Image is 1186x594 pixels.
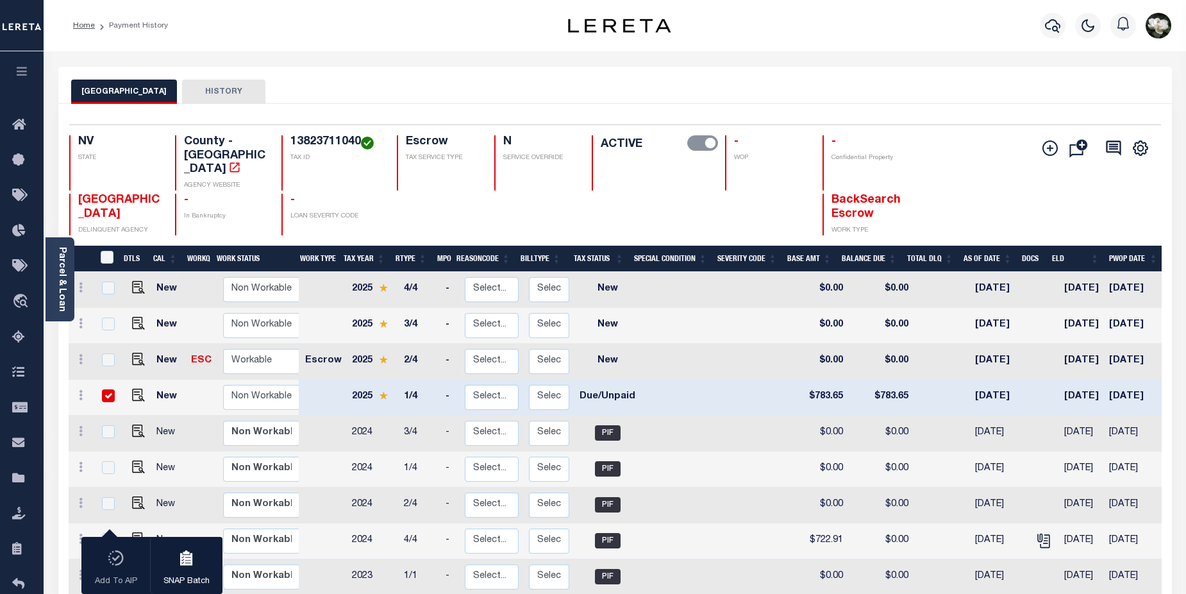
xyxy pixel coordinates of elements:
[399,416,440,452] td: 3/4
[184,181,266,191] p: AGENCY WEBSITE
[574,308,640,344] td: New
[595,569,621,584] span: PIF
[794,523,848,559] td: $722.91
[432,246,451,272] th: MPO
[184,212,266,221] p: In Bankruptcy
[347,452,399,488] td: 2024
[848,416,914,452] td: $0.00
[69,246,93,272] th: &nbsp;&nbsp;&nbsp;&nbsp;&nbsp;&nbsp;&nbsp;&nbsp;&nbsp;&nbsp;
[734,136,739,148] span: -
[595,461,621,477] span: PIF
[1047,246,1104,272] th: ELD: activate to sort column ascending
[390,246,432,272] th: RType: activate to sort column ascending
[440,272,460,308] td: -
[151,523,187,559] td: New
[794,452,848,488] td: $0.00
[182,80,265,104] button: HISTORY
[970,344,1028,380] td: [DATE]
[1017,246,1047,272] th: Docs
[93,246,119,272] th: &nbsp;
[503,153,576,163] p: SERVICE OVERRIDE
[440,452,460,488] td: -
[970,308,1028,344] td: [DATE]
[1104,380,1162,416] td: [DATE]
[848,344,914,380] td: $0.00
[300,344,347,380] td: Escrow
[595,533,621,548] span: PIF
[338,246,390,272] th: Tax Year: activate to sort column ascending
[1059,308,1104,344] td: [DATE]
[148,246,182,272] th: CAL: activate to sort column ascending
[1104,416,1162,452] td: [DATE]
[379,355,388,364] img: Star.svg
[794,488,848,523] td: $0.00
[1104,308,1162,344] td: [DATE]
[399,452,440,488] td: 1/4
[440,380,460,416] td: -
[970,523,1028,559] td: [DATE]
[629,246,712,272] th: Special Condition: activate to sort column ascending
[295,246,338,272] th: Work Type
[78,153,160,163] p: STATE
[515,246,566,272] th: BillType: activate to sort column ascending
[794,380,848,416] td: $783.65
[290,212,381,221] p: LOAN SEVERITY CODE
[78,135,160,149] h4: NV
[151,380,187,416] td: New
[406,135,479,149] h4: Escrow
[1059,272,1104,308] td: [DATE]
[1059,523,1104,559] td: [DATE]
[1059,344,1104,380] td: [DATE]
[347,488,399,523] td: 2024
[848,272,914,308] td: $0.00
[601,135,642,153] label: ACTIVE
[831,226,914,235] p: WORK TYPE
[1059,452,1104,488] td: [DATE]
[12,294,33,310] i: travel_explore
[1059,380,1104,416] td: [DATE]
[902,246,958,272] th: Total DLQ: activate to sort column ascending
[1104,246,1163,272] th: PWOP Date: activate to sort column ascending
[184,135,266,177] h4: County - [GEOGRAPHIC_DATA]
[1104,344,1162,380] td: [DATE]
[848,488,914,523] td: $0.00
[440,523,460,559] td: -
[151,416,187,452] td: New
[290,194,295,206] span: -
[440,308,460,344] td: -
[970,488,1028,523] td: [DATE]
[1104,488,1162,523] td: [DATE]
[794,308,848,344] td: $0.00
[566,246,629,272] th: Tax Status: activate to sort column ascending
[970,416,1028,452] td: [DATE]
[379,391,388,400] img: Star.svg
[379,284,388,292] img: Star.svg
[848,523,914,559] td: $0.00
[347,380,399,416] td: 2025
[794,344,848,380] td: $0.00
[848,380,914,416] td: $783.65
[399,488,440,523] td: 2/4
[794,272,848,308] td: $0.00
[831,194,901,220] span: BackSearch Escrow
[347,416,399,452] td: 2024
[347,308,399,344] td: 2025
[782,246,837,272] th: Base Amt: activate to sort column ascending
[399,523,440,559] td: 4/4
[440,488,460,523] td: -
[71,80,177,104] button: [GEOGRAPHIC_DATA]
[574,272,640,308] td: New
[119,246,148,272] th: DTLS
[347,344,399,380] td: 2025
[78,226,160,235] p: DELINQUENT AGENCY
[958,246,1017,272] th: As of Date: activate to sort column ascending
[399,308,440,344] td: 3/4
[794,416,848,452] td: $0.00
[151,308,187,344] td: New
[837,246,902,272] th: Balance Due: activate to sort column ascending
[970,380,1028,416] td: [DATE]
[848,308,914,344] td: $0.00
[1104,272,1162,308] td: [DATE]
[347,272,399,308] td: 2025
[399,272,440,308] td: 4/4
